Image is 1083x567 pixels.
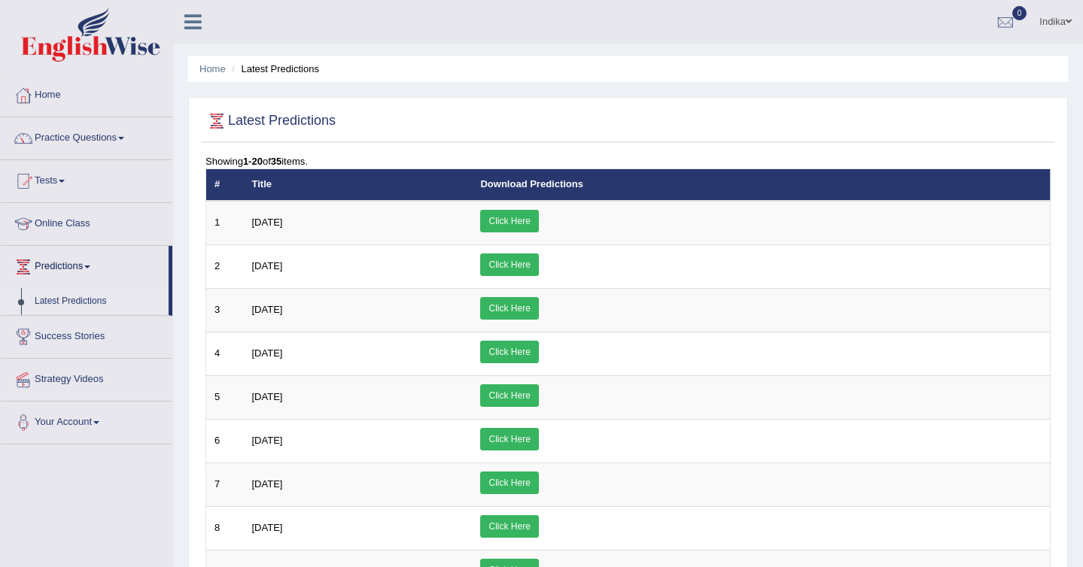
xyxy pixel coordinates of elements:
[252,435,283,446] span: [DATE]
[1,117,172,155] a: Practice Questions
[206,462,244,506] td: 7
[206,419,244,462] td: 6
[480,297,538,320] a: Click Here
[252,347,283,359] span: [DATE]
[244,169,473,201] th: Title
[206,201,244,245] td: 1
[206,506,244,550] td: 8
[271,156,281,167] b: 35
[206,244,244,288] td: 2
[205,154,1051,168] div: Showing of items.
[1,160,172,198] a: Tests
[480,341,538,363] a: Click Here
[252,391,283,402] span: [DATE]
[480,384,538,407] a: Click Here
[28,288,169,315] a: Latest Predictions
[1,359,172,396] a: Strategy Videos
[206,332,244,375] td: 4
[243,156,263,167] b: 1-20
[206,288,244,332] td: 3
[1,316,172,353] a: Success Stories
[228,62,319,76] li: Latest Predictions
[1,246,169,283] a: Predictions
[480,428,538,450] a: Click Here
[1,402,172,439] a: Your Account
[252,260,283,271] span: [DATE]
[480,515,538,538] a: Click Here
[206,169,244,201] th: #
[1012,6,1027,20] span: 0
[199,63,226,74] a: Home
[1,74,172,112] a: Home
[205,110,336,132] h2: Latest Predictions
[252,217,283,228] span: [DATE]
[206,375,244,419] td: 5
[1,203,172,241] a: Online Class
[480,471,538,494] a: Click Here
[252,522,283,533] span: [DATE]
[252,478,283,490] span: [DATE]
[252,304,283,315] span: [DATE]
[480,253,538,276] a: Click Here
[472,169,1050,201] th: Download Predictions
[480,210,538,232] a: Click Here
